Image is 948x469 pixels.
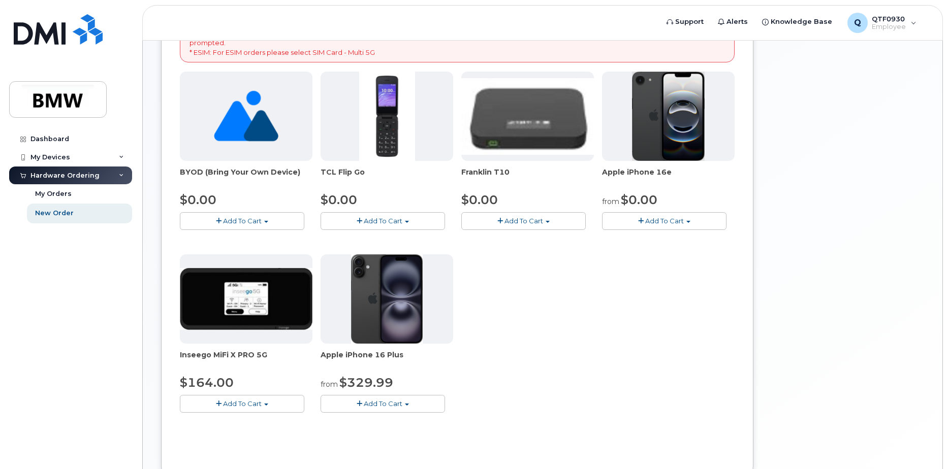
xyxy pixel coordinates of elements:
[904,425,940,461] iframe: Messenger Launcher
[461,167,594,187] div: Franklin T10
[180,167,312,187] div: BYOD (Bring Your Own Device)
[771,17,832,27] span: Knowledge Base
[602,167,735,187] div: Apple iPhone 16e
[223,399,262,408] span: Add To Cart
[223,217,262,225] span: Add To Cart
[351,254,423,344] img: iphone_16_plus.png
[461,78,594,155] img: t10.jpg
[872,15,906,23] span: QTF0930
[364,217,402,225] span: Add To Cart
[180,375,234,390] span: $164.00
[645,217,684,225] span: Add To Cart
[180,212,304,230] button: Add To Cart
[321,350,453,370] div: Apple iPhone 16 Plus
[659,12,711,32] a: Support
[321,380,338,389] small: from
[180,395,304,413] button: Add To Cart
[321,192,357,207] span: $0.00
[840,13,924,33] div: QTF0930
[675,17,704,27] span: Support
[602,212,726,230] button: Add To Cart
[321,395,445,413] button: Add To Cart
[321,212,445,230] button: Add To Cart
[726,17,748,27] span: Alerts
[854,17,861,29] span: Q
[872,23,906,31] span: Employee
[180,350,312,370] div: Inseego MiFi X PRO 5G
[359,72,415,161] img: TCL_FLIP_MODE.jpg
[339,375,393,390] span: $329.99
[214,72,278,161] img: no_image_found-2caef05468ed5679b831cfe6fc140e25e0c280774317ffc20a367ab7fd17291e.png
[711,12,755,32] a: Alerts
[364,399,402,408] span: Add To Cart
[504,217,543,225] span: Add To Cart
[321,167,453,187] div: TCL Flip Go
[632,72,705,161] img: iphone16e.png
[602,197,619,206] small: from
[461,212,586,230] button: Add To Cart
[755,12,839,32] a: Knowledge Base
[621,192,657,207] span: $0.00
[461,192,498,207] span: $0.00
[180,192,216,207] span: $0.00
[180,268,312,330] img: cut_small_inseego_5G.jpg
